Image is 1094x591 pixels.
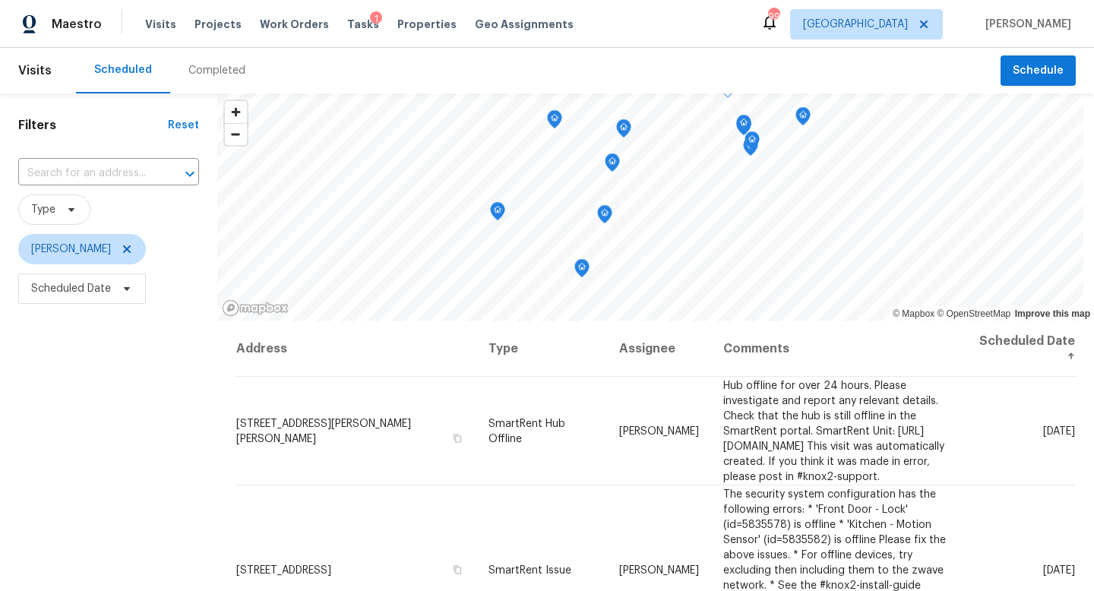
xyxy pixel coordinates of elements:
[736,115,751,138] div: Map marker
[194,17,242,32] span: Projects
[795,107,811,131] div: Map marker
[225,124,247,145] span: Zoom out
[347,19,379,30] span: Tasks
[451,431,464,444] button: Copy Address
[31,242,111,257] span: [PERSON_NAME]
[619,564,699,575] span: [PERSON_NAME]
[225,123,247,145] button: Zoom out
[18,118,168,133] h1: Filters
[607,321,711,377] th: Assignee
[188,63,245,78] div: Completed
[260,17,329,32] span: Work Orders
[768,9,779,24] div: 99
[574,259,590,283] div: Map marker
[937,308,1010,319] a: OpenStreetMap
[803,17,908,32] span: [GEOGRAPHIC_DATA]
[370,11,382,27] div: 1
[397,17,457,32] span: Properties
[597,205,612,229] div: Map marker
[222,299,289,317] a: Mapbox homepage
[476,321,607,377] th: Type
[619,425,699,436] span: [PERSON_NAME]
[1015,308,1090,319] a: Improve this map
[18,54,52,87] span: Visits
[451,562,464,576] button: Copy Address
[236,564,331,575] span: [STREET_ADDRESS]
[217,93,1083,321] canvas: Map
[94,62,152,77] div: Scheduled
[179,163,201,185] button: Open
[475,17,574,32] span: Geo Assignments
[1013,62,1064,81] span: Schedule
[52,17,102,32] span: Maestro
[236,321,476,377] th: Address
[893,308,934,319] a: Mapbox
[723,380,944,482] span: Hub offline for over 24 hours. Please investigate and report any relevant details. Check that the...
[547,110,562,134] div: Map marker
[979,17,1071,32] span: [PERSON_NAME]
[489,418,565,444] span: SmartRent Hub Offline
[168,118,199,133] div: Reset
[1043,425,1075,436] span: [DATE]
[616,119,631,143] div: Map marker
[225,101,247,123] button: Zoom in
[490,202,505,226] div: Map marker
[18,162,157,185] input: Search for an address...
[1043,564,1075,575] span: [DATE]
[1001,55,1076,87] button: Schedule
[489,564,571,575] span: SmartRent Issue
[145,17,176,32] span: Visits
[963,321,1076,377] th: Scheduled Date ↑
[711,321,963,377] th: Comments
[236,418,411,444] span: [STREET_ADDRESS][PERSON_NAME][PERSON_NAME]
[743,137,758,161] div: Map marker
[745,131,760,155] div: Map marker
[31,202,55,217] span: Type
[605,153,620,177] div: Map marker
[31,281,111,296] span: Scheduled Date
